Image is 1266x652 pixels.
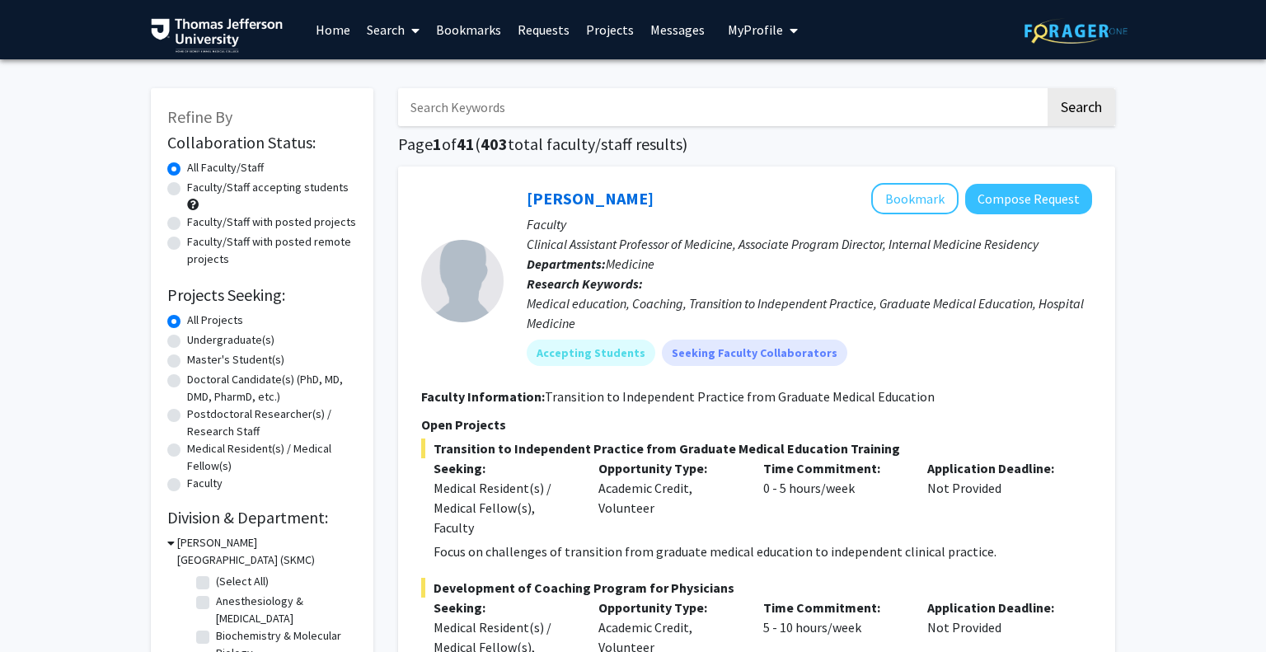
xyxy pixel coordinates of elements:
[187,351,284,368] label: Master's Student(s)
[728,21,783,38] span: My Profile
[545,388,935,405] fg-read-more: Transition to Independent Practice from Graduate Medical Education
[421,439,1092,458] span: Transition to Independent Practice from Graduate Medical Education Training
[398,88,1045,126] input: Search Keywords
[167,285,357,305] h2: Projects Seeking:
[586,458,751,537] div: Academic Credit, Volunteer
[187,371,357,406] label: Doctoral Candidate(s) (PhD, MD, DMD, PharmD, etc.)
[177,534,357,569] h3: [PERSON_NAME][GEOGRAPHIC_DATA] (SKMC)
[527,293,1092,333] div: Medical education, Coaching, Transition to Independent Practice, Graduate Medical Education, Hosp...
[216,573,269,590] label: (Select All)
[421,578,1092,598] span: Development of Coaching Program for Physicians
[434,478,574,537] div: Medical Resident(s) / Medical Fellow(s), Faculty
[763,458,903,478] p: Time Commitment:
[434,598,574,617] p: Seeking:
[167,133,357,152] h2: Collaboration Status:
[527,256,606,272] b: Departments:
[598,598,738,617] p: Opportunity Type:
[151,18,283,53] img: Thomas Jefferson University Logo
[187,233,357,268] label: Faculty/Staff with posted remote projects
[428,1,509,59] a: Bookmarks
[187,440,357,475] label: Medical Resident(s) / Medical Fellow(s)
[187,331,274,349] label: Undergraduate(s)
[1025,18,1128,44] img: ForagerOne Logo
[421,415,1092,434] p: Open Projects
[927,598,1067,617] p: Application Deadline:
[509,1,578,59] a: Requests
[187,213,356,231] label: Faculty/Staff with posted projects
[421,388,545,405] b: Faculty Information:
[606,256,654,272] span: Medicine
[187,406,357,440] label: Postdoctoral Researcher(s) / Research Staff
[751,458,916,537] div: 0 - 5 hours/week
[433,134,442,154] span: 1
[187,312,243,329] label: All Projects
[481,134,508,154] span: 403
[1048,88,1115,126] button: Search
[763,598,903,617] p: Time Commitment:
[598,458,738,478] p: Opportunity Type:
[167,106,232,127] span: Refine By
[578,1,642,59] a: Projects
[965,184,1092,214] button: Compose Request to Timothy Kuchera
[398,134,1115,154] h1: Page of ( total faculty/staff results)
[662,340,847,366] mat-chip: Seeking Faculty Collaborators
[871,183,959,214] button: Add Timothy Kuchera to Bookmarks
[187,159,264,176] label: All Faculty/Staff
[359,1,428,59] a: Search
[927,458,1067,478] p: Application Deadline:
[527,188,654,209] a: [PERSON_NAME]
[527,275,643,292] b: Research Keywords:
[187,475,223,492] label: Faculty
[434,458,574,478] p: Seeking:
[434,542,1092,561] p: Focus on challenges of transition from graduate medical education to independent clinical practice.
[187,179,349,196] label: Faculty/Staff accepting students
[527,340,655,366] mat-chip: Accepting Students
[167,508,357,528] h2: Division & Department:
[915,458,1080,537] div: Not Provided
[216,593,353,627] label: Anesthesiology & [MEDICAL_DATA]
[307,1,359,59] a: Home
[457,134,475,154] span: 41
[642,1,713,59] a: Messages
[527,214,1092,234] p: Faculty
[527,234,1092,254] p: Clinical Assistant Professor of Medicine, Associate Program Director, Internal Medicine Residency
